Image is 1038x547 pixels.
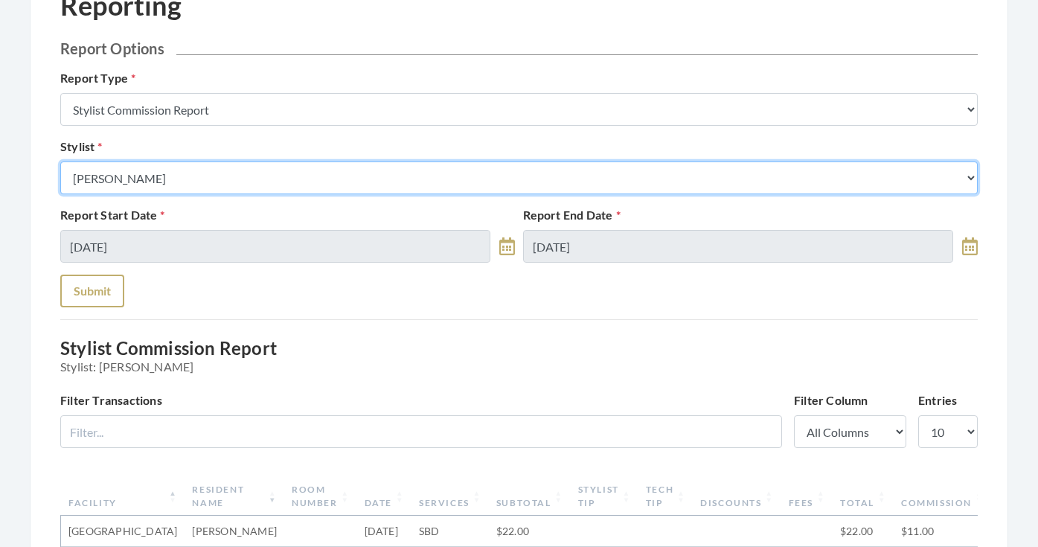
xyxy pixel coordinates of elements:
label: Report End Date [523,206,621,224]
label: Filter Transactions [60,391,162,409]
th: Total: activate to sort column ascending [833,477,894,516]
td: $22.00 [489,516,571,547]
input: Select Date [60,230,490,263]
a: toggle [962,230,978,263]
label: Filter Column [794,391,868,409]
td: SBD [411,516,489,547]
th: Facility: activate to sort column descending [61,477,185,516]
th: Commission: activate to sort column ascending [894,477,991,516]
td: $22.00 [833,516,894,547]
td: [DATE] [357,516,411,547]
label: Stylist [60,138,103,156]
td: $11.00 [894,516,991,547]
td: [GEOGRAPHIC_DATA] [61,516,185,547]
th: Subtotal: activate to sort column ascending [489,477,571,516]
th: Date: activate to sort column ascending [357,477,411,516]
th: Room Number: activate to sort column ascending [284,477,357,516]
th: Stylist Tip: activate to sort column ascending [571,477,638,516]
label: Report Type [60,69,135,87]
th: Resident Name: activate to sort column ascending [185,477,284,516]
th: Tech Tip: activate to sort column ascending [638,477,693,516]
th: Services: activate to sort column ascending [411,477,489,516]
h3: Stylist Commission Report [60,338,978,374]
button: Submit [60,275,124,307]
input: Filter... [60,415,782,448]
h2: Report Options [60,39,978,57]
td: [PERSON_NAME] [185,516,284,547]
label: Entries [918,391,957,409]
a: toggle [499,230,515,263]
input: Select Date [523,230,953,263]
th: Discounts: activate to sort column ascending [693,477,781,516]
span: Stylist: [PERSON_NAME] [60,359,978,374]
th: Fees: activate to sort column ascending [781,477,833,516]
label: Report Start Date [60,206,165,224]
